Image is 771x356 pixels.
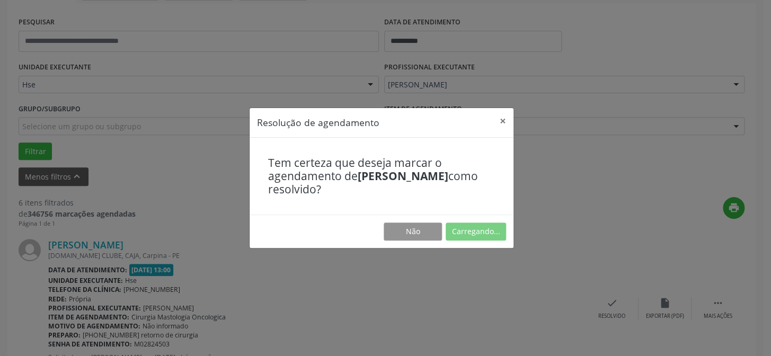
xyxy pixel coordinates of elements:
[268,156,495,197] h4: Tem certeza que deseja marcar o agendamento de como resolvido?
[257,115,379,129] h5: Resolução de agendamento
[446,222,506,241] button: Carregando...
[358,168,448,183] b: [PERSON_NAME]
[384,222,442,241] button: Não
[492,108,513,134] button: Close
